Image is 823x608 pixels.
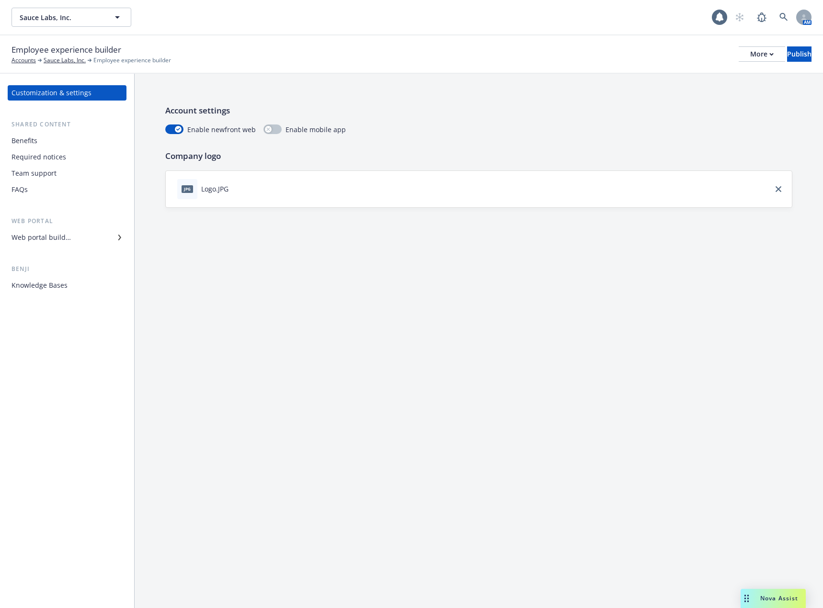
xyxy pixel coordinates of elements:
a: Knowledge Bases [8,278,126,293]
a: Search [774,8,793,27]
span: Employee experience builder [11,44,121,56]
div: Shared content [8,120,126,129]
span: Employee experience builder [93,56,171,65]
div: Web portal [8,216,126,226]
div: Benefits [11,133,37,148]
div: More [750,47,774,61]
a: Team support [8,166,126,181]
p: Company logo [165,150,792,162]
p: Account settings [165,104,792,117]
div: Required notices [11,149,66,165]
a: Customization & settings [8,85,126,101]
button: download file [232,184,240,194]
div: Web portal builder [11,230,71,245]
a: Report a Bug [752,8,771,27]
div: Team support [11,166,57,181]
a: Start snowing [730,8,749,27]
a: Benefits [8,133,126,148]
button: Sauce Labs, Inc. [11,8,131,27]
button: Nova Assist [741,589,806,608]
span: Sauce Labs, Inc. [20,12,103,23]
div: FAQs [11,182,28,197]
a: Accounts [11,56,36,65]
div: Drag to move [741,589,753,608]
a: Sauce Labs, Inc. [44,56,86,65]
button: Publish [787,46,812,62]
span: JPG [182,185,193,192]
div: Publish [787,47,812,61]
button: More [739,46,785,62]
a: Required notices [8,149,126,165]
div: Customization & settings [11,85,91,101]
span: Enable newfront web [187,124,256,135]
span: Nova Assist [760,594,798,602]
span: Enable mobile app [286,124,346,135]
a: FAQs [8,182,126,197]
div: Logo.JPG [201,184,229,194]
div: Benji [8,264,126,274]
a: close [773,183,784,195]
div: Knowledge Bases [11,278,68,293]
a: Web portal builder [8,230,126,245]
